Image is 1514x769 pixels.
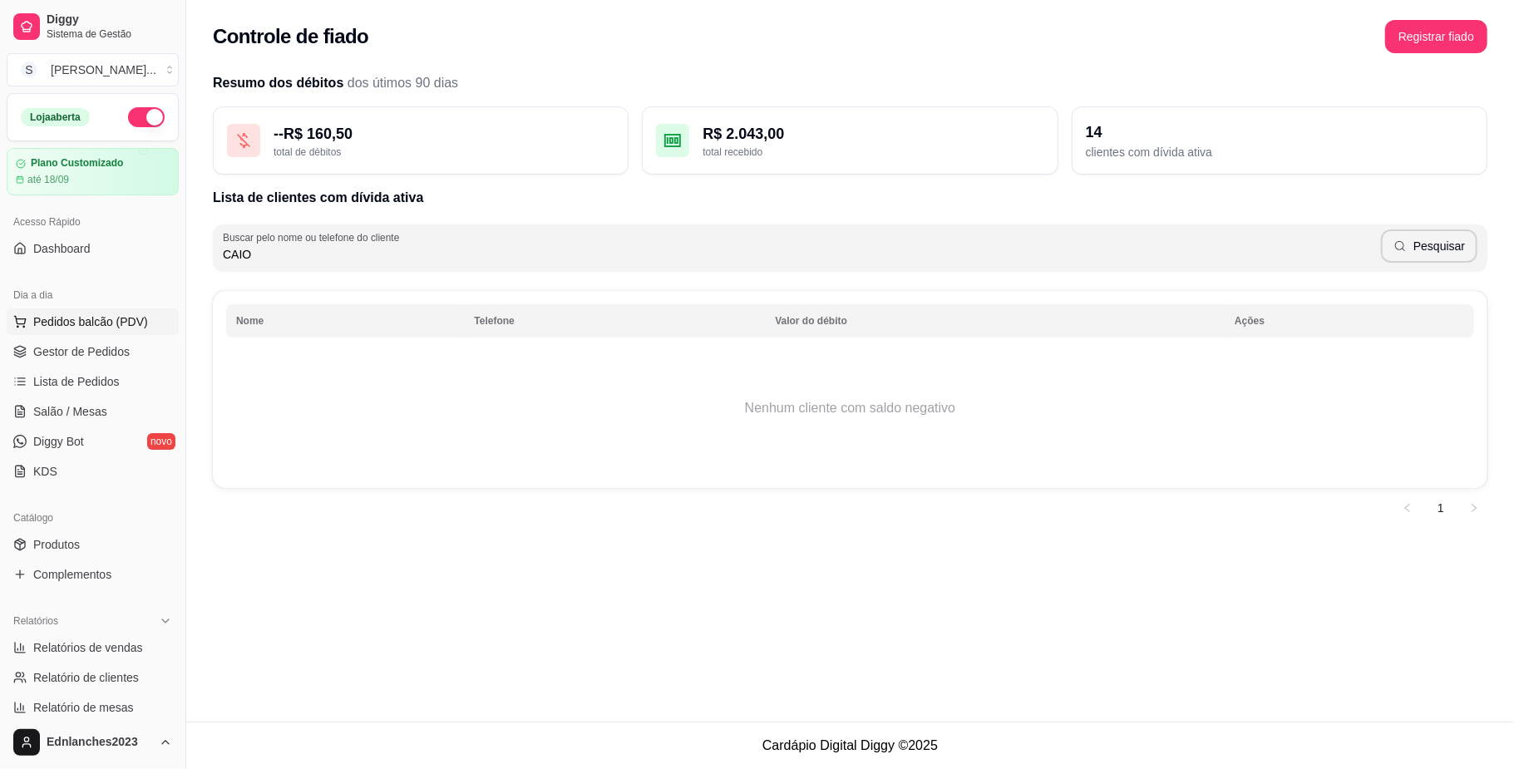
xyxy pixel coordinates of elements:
[7,338,179,365] a: Gestor de Pedidos
[128,107,165,127] button: Alterar Status
[7,308,179,335] button: Pedidos balcão (PDV)
[1428,495,1454,521] li: 1
[7,531,179,558] a: Produtos
[7,634,179,661] a: Relatórios de vendas
[186,722,1514,769] footer: Cardápio Digital Diggy © 2025
[7,722,179,762] button: Ednlanches2023
[33,463,57,480] span: KDS
[21,108,90,126] div: Loja aberta
[47,27,172,41] span: Sistema de Gestão
[1461,495,1487,521] li: Next Page
[7,209,179,235] div: Acesso Rápido
[21,62,37,78] span: S
[1086,121,1473,144] div: 14
[33,313,148,330] span: Pedidos balcão (PDV)
[1385,20,1487,53] button: Registrar fiado
[7,7,179,47] a: DiggySistema de Gestão
[51,62,156,78] div: [PERSON_NAME] ...
[33,373,120,390] span: Lista de Pedidos
[703,145,1043,159] div: total recebido
[33,343,130,360] span: Gestor de Pedidos
[1225,304,1474,338] th: Ações
[1086,144,1473,160] div: clientes com dívida ativa
[7,458,179,485] a: KDS
[33,536,80,553] span: Produtos
[1428,495,1453,520] a: 1
[33,669,139,686] span: Relatório de clientes
[1403,503,1413,513] span: left
[7,282,179,308] div: Dia a dia
[7,694,179,721] a: Relatório de mesas
[7,561,179,588] a: Complementos
[7,235,179,262] a: Dashboard
[33,240,91,257] span: Dashboard
[274,122,614,145] div: - -R$ 160,50
[1394,495,1421,521] button: left
[213,73,1487,93] h2: Resumo dos débitos
[7,398,179,425] a: Salão / Mesas
[33,403,107,420] span: Salão / Mesas
[33,639,143,656] span: Relatórios de vendas
[7,428,179,455] a: Diggy Botnovo
[223,230,405,244] label: Buscar pelo nome ou telefone do cliente
[213,188,1487,208] h2: Lista de clientes com dívida ativa
[1394,495,1421,521] li: Previous Page
[27,173,69,186] article: até 18/09
[7,664,179,691] a: Relatório de clientes
[7,148,179,195] a: Plano Customizadoaté 18/09
[1469,503,1479,513] span: right
[7,368,179,395] a: Lista de Pedidos
[13,614,58,628] span: Relatórios
[226,304,464,338] th: Nome
[348,76,458,90] span: dos útimos 90 dias
[223,246,1381,263] input: Buscar pelo nome ou telefone do cliente
[31,157,123,170] article: Plano Customizado
[47,12,172,27] span: Diggy
[765,304,1225,338] th: Valor do débito
[33,699,134,716] span: Relatório de mesas
[1461,495,1487,521] button: right
[274,145,614,159] div: total de débitos
[47,735,152,750] span: Ednlanches2023
[703,122,1043,145] div: R$ 2.043,00
[226,342,1474,475] td: Nenhum cliente com saldo negativo
[213,23,368,50] h2: Controle de fiado
[33,566,111,583] span: Complementos
[1381,229,1477,263] button: Pesquisar
[33,433,84,450] span: Diggy Bot
[464,304,765,338] th: Telefone
[7,505,179,531] div: Catálogo
[7,53,179,86] button: Select a team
